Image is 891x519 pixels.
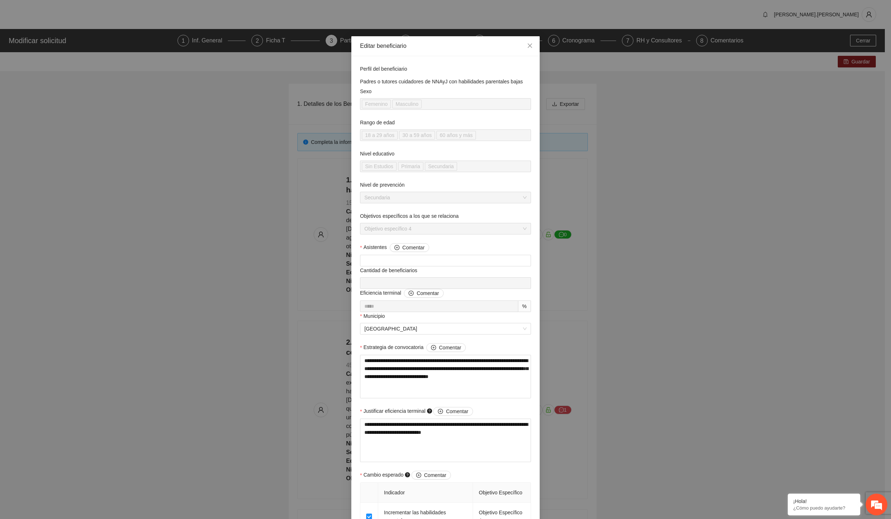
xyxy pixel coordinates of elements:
[360,78,531,86] div: Padres o tutores cuidadores de NNAyJ con habilidades parentales bajas
[518,300,531,312] div: %
[438,409,443,415] span: plus-circle
[364,323,527,334] span: Chihuahua
[362,131,398,140] span: 18 a 29 años
[360,181,405,189] label: Nivel de prevención
[360,150,394,158] label: Nivel educativo
[446,407,468,415] span: Comentar
[360,266,420,274] span: Cantidad de beneficiarios
[364,223,527,234] span: Objetivo específico 4
[436,131,476,140] span: 60 años y más
[527,43,533,49] span: close
[363,343,466,352] span: Estrategia de convocatoria
[360,119,395,126] label: Rango de edad
[363,243,429,252] span: Asistentes
[360,42,531,50] div: Editar beneficiario
[439,344,461,352] span: Comentar
[360,65,410,73] span: Perfil del beneficiario
[362,100,391,108] span: Femenino
[390,243,429,252] button: Asistentes
[365,100,388,108] span: Femenino
[425,162,457,171] span: Secundaria
[433,407,473,416] button: Justificar eficiencia terminal question-circle
[402,131,432,139] span: 30 a 59 años
[404,289,443,298] button: Eficiencia terminal
[396,100,418,108] span: Masculino
[793,498,855,504] div: ¡Hola!
[427,408,432,414] span: question-circle
[363,471,451,479] span: Cambio esperado
[473,483,531,503] th: Objetivo Específico
[411,471,451,479] button: Cambio esperado question-circle
[364,192,527,203] span: Secundaria
[365,162,393,170] span: Sin Estudios
[398,162,423,171] span: Primaria
[431,345,436,351] span: plus-circle
[365,131,394,139] span: 18 a 29 años
[401,162,420,170] span: Primaria
[440,131,473,139] span: 60 años y más
[363,407,473,416] span: Justificar eficiencia terminal
[378,483,473,503] th: Indicador
[520,36,540,56] button: Close
[360,312,385,320] label: Municipio
[405,472,410,477] span: question-circle
[409,291,414,296] span: plus-circle
[426,343,466,352] button: Estrategia de convocatoria
[399,131,435,140] span: 30 a 59 años
[416,473,421,478] span: plus-circle
[793,505,855,511] p: ¿Cómo puedo ayudarte?
[394,245,400,251] span: plus-circle
[428,162,454,170] span: Secundaria
[360,289,444,298] span: Eficiencia terminal
[360,212,459,220] label: Objetivos específicos a los que se relaciona
[360,87,372,95] label: Sexo
[402,244,424,252] span: Comentar
[392,100,422,108] span: Masculino
[362,162,397,171] span: Sin Estudios
[424,471,446,479] span: Comentar
[417,289,439,297] span: Comentar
